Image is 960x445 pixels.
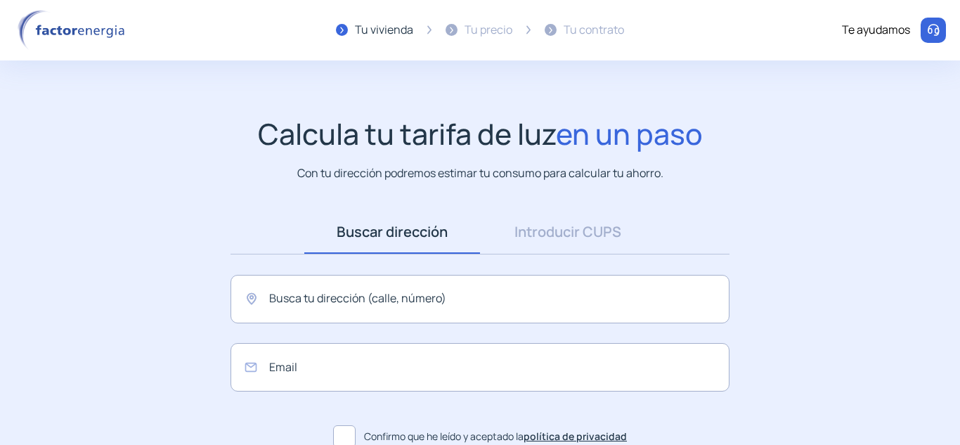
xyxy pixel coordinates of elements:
span: Confirmo que he leído y aceptado la [364,429,627,444]
img: logo factor [14,10,134,51]
div: Tu precio [465,21,512,39]
p: Con tu dirección podremos estimar tu consumo para calcular tu ahorro. [297,165,663,182]
div: Tu contrato [564,21,624,39]
div: Te ayudamos [842,21,910,39]
a: política de privacidad [524,430,627,443]
h1: Calcula tu tarifa de luz [258,117,703,151]
span: en un paso [556,114,703,153]
a: Introducir CUPS [480,210,656,254]
div: Tu vivienda [355,21,413,39]
a: Buscar dirección [304,210,480,254]
img: llamar [926,23,940,37]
